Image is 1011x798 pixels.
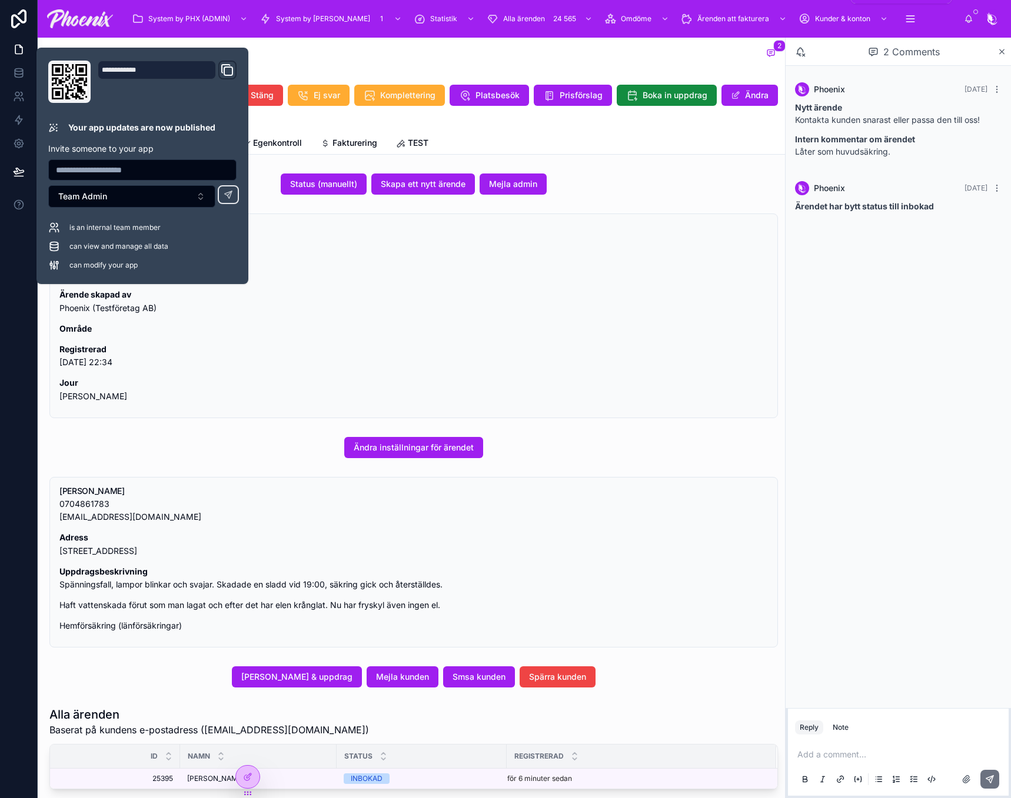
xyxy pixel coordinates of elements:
[68,122,215,133] p: Your app updates are now published
[290,178,357,190] span: Status (manuellt)
[795,201,934,211] strong: Ärendet har bytt status till inbokad
[795,720,823,734] button: Reply
[59,288,768,315] p: Phoenix (Testföretag AB)
[187,774,244,783] span: [PERSON_NAME]
[520,666,596,687] button: Spärra kunden
[617,85,717,106] button: Boka in uppdrag
[351,773,383,784] div: INBOKAD
[529,671,586,683] span: Spärra kunden
[721,85,778,106] button: Ändra
[814,182,845,194] span: Phoenix
[344,773,500,784] a: INBOKAD
[354,85,445,106] button: Komplettering
[453,671,505,683] span: Smsa kunden
[128,8,254,29] a: System by PHX (ADMIN)
[241,132,302,156] a: Egenkontroll
[764,47,778,61] button: 2
[883,45,940,59] span: 2 Comments
[381,178,465,190] span: Skapa ett nytt ärende
[64,774,173,783] a: 25395
[795,101,1002,126] p: Kontakta kunden snarast eller passa den till oss!
[560,89,603,101] span: Prisförslag
[59,532,88,542] strong: Adress
[965,183,987,192] span: [DATE]
[151,752,158,761] span: Id
[69,242,168,251] span: can view and manage all data
[59,376,768,403] p: [PERSON_NAME]
[59,223,768,232] h5: Knivsta Elektriker (knivstaelektriker.se)
[69,223,161,232] span: is an internal team member
[815,14,870,24] span: Kunder & konton
[59,531,768,558] p: [STREET_ADDRESS]
[256,8,408,29] a: System by [PERSON_NAME]1
[410,8,481,29] a: Statistik
[344,437,483,458] button: Ändra inställningar för ärendet
[281,173,367,195] button: Status (manuellt)
[276,14,370,24] span: System by [PERSON_NAME]
[148,14,230,24] span: System by PHX (ADMIN)
[677,8,793,29] a: Ärenden att fakturera
[58,191,107,202] span: Team Admin
[59,378,78,388] strong: Jour
[643,89,707,101] span: Boka in uppdrag
[59,599,768,612] p: Haft vattenskada förut som man lagat och efter det har elen krånglat. Nu har fryskyl även ingen el.
[795,102,842,112] strong: Nytt ärende
[49,706,369,723] h1: Alla ärenden
[48,143,237,155] p: Invite someone to your app
[367,666,438,687] button: Mejla kunden
[47,9,113,28] img: App logo
[507,774,762,783] a: för 6 minuter sedan
[188,752,210,761] span: NAMN
[795,133,1002,158] p: Låter som huvudsäkring.
[314,89,340,101] span: Ej svar
[371,173,475,195] button: Skapa ett nytt ärende
[814,84,845,95] span: Phoenix
[48,185,215,208] button: Select Button
[241,671,352,683] span: [PERSON_NAME] & uppdrag
[601,8,675,29] a: Omdöme
[59,234,768,403] div: **Felsökning** **Ärende via** Telefonväxel **Ärende skapad av** Phoenix (Testföretag AB) **Område...
[253,137,302,149] span: Egenkontroll
[59,566,148,576] strong: Uppdragsbeskrivning
[59,344,107,354] strong: Registrerad
[534,85,612,106] button: Prisförslag
[550,12,580,26] div: 24 565
[480,173,547,195] button: Mejla admin
[321,132,377,156] a: Fakturering
[965,85,987,94] span: [DATE]
[697,14,769,24] span: Ärenden att fakturera
[59,498,768,633] div: 0704861783 jan.enblom@telia.com **Adress** Boängsvägen 23A, 741 92 Knivsta **Uppdragsbeskrivning*...
[507,774,572,783] p: för 6 minuter sedan
[59,289,131,299] strong: Ärende skapad av
[232,666,362,687] button: [PERSON_NAME] & uppdrag
[773,40,786,52] span: 2
[251,89,274,101] span: Stäng
[795,134,915,144] strong: Intern kommentar om ärendet
[475,89,520,101] span: Platsbesök
[59,487,768,495] h5: Jan Enblom
[344,752,373,761] span: Status
[795,8,894,29] a: Kunder & konton
[59,498,768,525] p: 0704861783 [EMAIL_ADDRESS][DOMAIN_NAME]
[354,442,474,453] span: Ändra inställningar för ärendet
[380,89,435,101] span: Komplettering
[503,14,545,24] span: Alla ärenden
[489,178,537,190] span: Mejla admin
[122,6,964,32] div: scrollable content
[288,85,350,106] button: Ej svar
[621,14,651,24] span: Omdöme
[833,723,849,732] div: Note
[59,619,768,633] p: Hemförsäkring (länförsäkringar)
[59,323,92,333] strong: Område
[332,137,377,149] span: Fakturering
[49,723,369,737] span: Baserat på kundens e-postadress ([EMAIL_ADDRESS][DOMAIN_NAME])
[376,671,429,683] span: Mejla kunden
[408,137,428,149] span: TEST
[59,255,768,282] p: Telefonväxel
[69,261,138,270] span: can modify your app
[483,8,598,29] a: Alla ärenden24 565
[443,666,515,687] button: Smsa kunden
[98,61,237,103] div: Domain and Custom Link
[59,565,768,592] p: Spänningsfall, lampor blinkar och svajar. Skadade en sladd vid 19:00, säkring gick och återställdes.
